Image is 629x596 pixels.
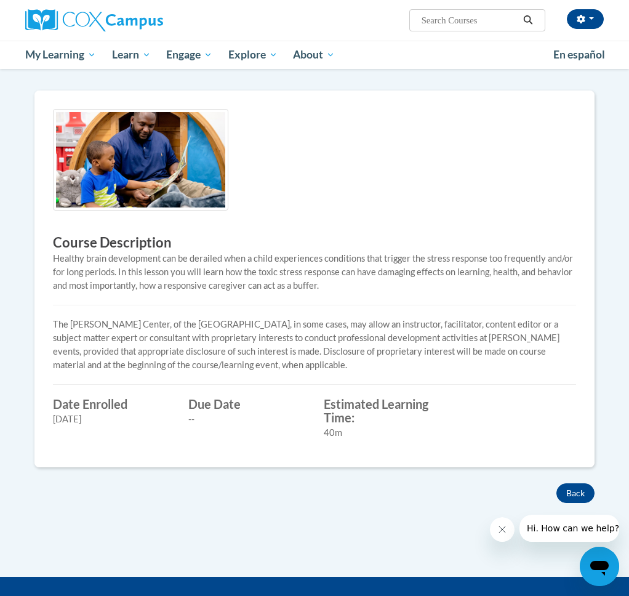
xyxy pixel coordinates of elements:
img: Cox Campus [25,9,163,31]
div: 40m [324,426,441,440]
span: About [293,47,335,62]
label: Due Date [188,397,305,411]
button: Account Settings [567,9,604,29]
h3: Course Description [53,233,576,252]
a: Engage [158,41,220,69]
div: Healthy brain development can be derailed when a child experiences conditions that trigger the st... [53,252,576,292]
span: En español [553,48,605,61]
span: Explore [228,47,278,62]
a: Cox Campus [25,9,206,31]
label: Estimated Learning Time: [324,397,441,424]
iframe: Button to launch messaging window [580,547,619,586]
a: Explore [220,41,286,69]
span: My Learning [25,47,96,62]
iframe: Message from company [519,515,619,542]
div: Main menu [16,41,613,69]
a: Learn [104,41,159,69]
div: -- [188,413,305,426]
a: En español [545,42,613,68]
button: Search [519,13,537,28]
span: Learn [112,47,151,62]
a: About [286,41,343,69]
img: Course logo image [53,109,228,211]
span: Engage [166,47,212,62]
div: [DATE] [53,413,170,426]
label: Date Enrolled [53,397,170,411]
p: The [PERSON_NAME] Center, of the [GEOGRAPHIC_DATA], in some cases, may allow an instructor, facil... [53,318,576,372]
a: My Learning [17,41,104,69]
input: Search Courses [420,13,519,28]
iframe: Close message [490,517,515,542]
button: Back [556,483,595,503]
